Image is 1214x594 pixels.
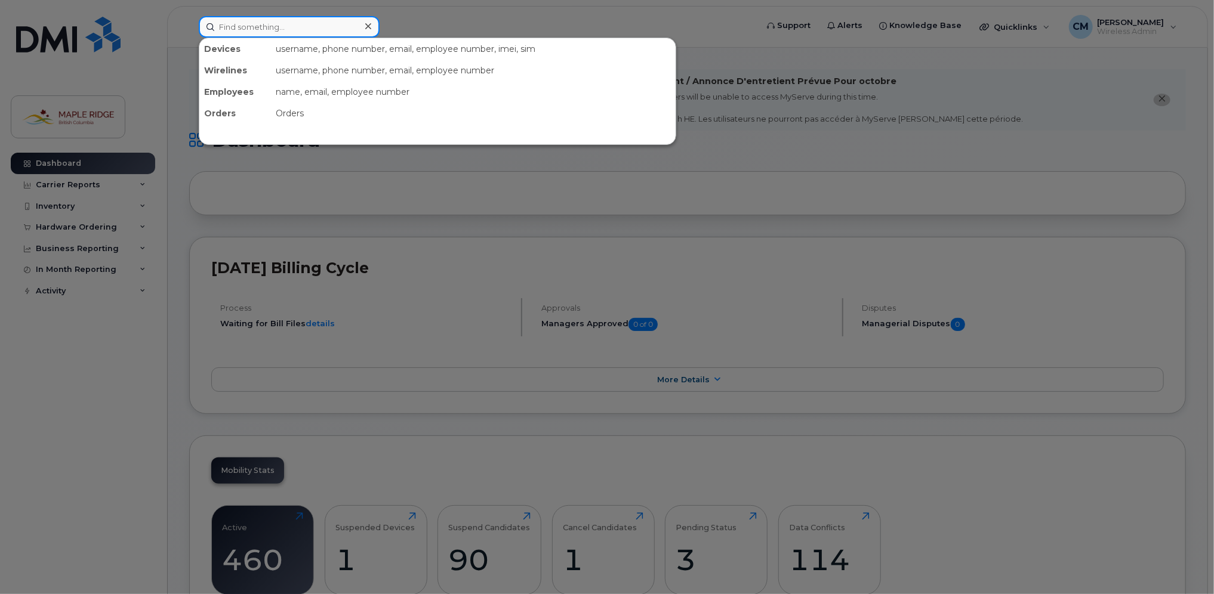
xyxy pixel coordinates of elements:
div: username, phone number, email, employee number [271,60,676,81]
div: Orders [199,103,271,124]
div: Orders [271,103,676,124]
div: username, phone number, email, employee number, imei, sim [271,38,676,60]
div: Wirelines [199,60,271,81]
div: Devices [199,38,271,60]
div: Employees [199,81,271,103]
div: name, email, employee number [271,81,676,103]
